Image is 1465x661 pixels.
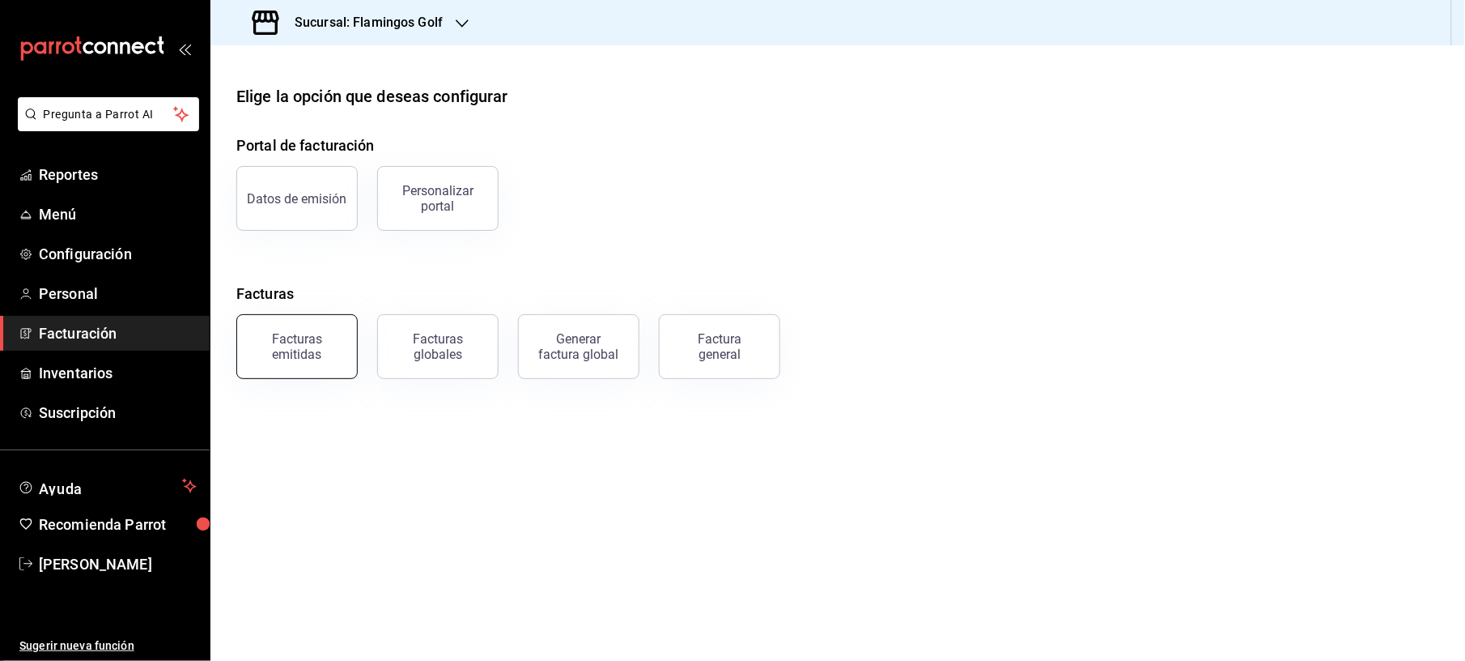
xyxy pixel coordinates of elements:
span: Menú [39,203,197,225]
button: Facturas globales [377,314,499,379]
div: Elige la opción que deseas configurar [236,84,508,109]
h4: Portal de facturación [236,134,1439,156]
button: Pregunta a Parrot AI [18,97,199,131]
span: Inventarios [39,362,197,384]
a: Pregunta a Parrot AI [11,117,199,134]
div: Personalizar portal [388,183,488,214]
span: Suscripción [39,402,197,424]
button: open_drawer_menu [178,42,191,55]
button: Factura general [659,314,780,379]
span: Configuración [39,243,197,265]
h4: Facturas [236,283,1439,305]
h3: Sucursal: Flamingos Golf [282,13,443,32]
div: Facturas emitidas [247,331,347,362]
span: Sugerir nueva función [19,638,197,655]
span: Reportes [39,164,197,186]
span: Pregunta a Parrot AI [44,106,174,123]
span: Recomienda Parrot [39,514,197,535]
span: [PERSON_NAME] [39,553,197,575]
button: Personalizar portal [377,166,499,231]
button: Datos de emisión [236,166,358,231]
div: Generar factura global [538,331,619,362]
div: Datos de emisión [248,191,347,207]
span: Personal [39,283,197,305]
div: Factura general [679,331,760,362]
span: Ayuda [39,476,176,496]
button: Generar factura global [518,314,639,379]
button: Facturas emitidas [236,314,358,379]
span: Facturación [39,322,197,344]
div: Facturas globales [388,331,488,362]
